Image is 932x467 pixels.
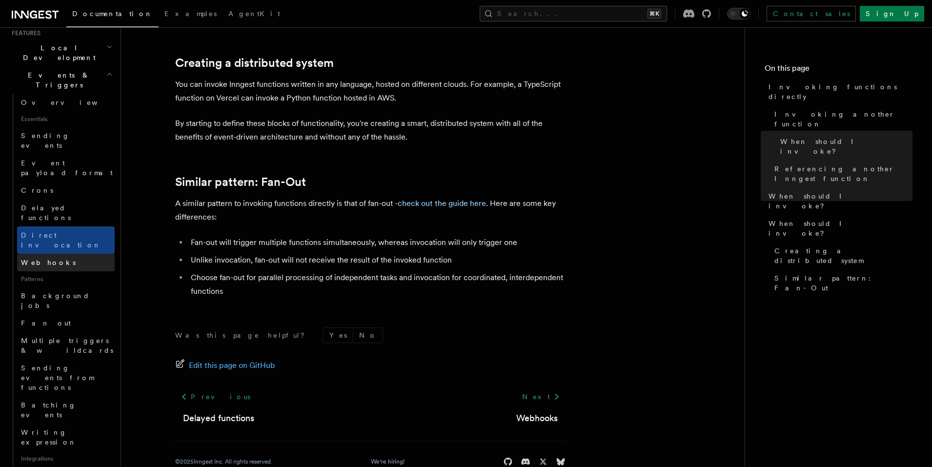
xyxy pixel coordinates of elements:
div: © 2025 Inngest Inc. All rights reserved. [175,458,272,466]
a: check out the guide here [398,199,486,208]
span: When should I invoke? [780,137,912,156]
span: Creating a distributed system [774,246,912,265]
a: Referencing another Inngest function [770,160,912,187]
a: Direct invocation [17,226,115,254]
span: Patterns [17,271,115,287]
span: When should I invoke? [769,191,912,211]
a: Previous [175,388,256,406]
span: Delayed functions [21,204,71,222]
a: Multiple triggers & wildcards [17,332,115,359]
a: We're hiring! [371,458,405,466]
span: When should I invoke? [769,219,912,238]
a: Sending events from functions [17,359,115,396]
span: Essentials [17,111,115,127]
a: Examples [159,3,223,26]
a: Writing expression [17,424,115,451]
a: Webhooks [516,411,558,425]
a: Contact sales [767,6,856,21]
span: Similar pattern: Fan-Out [774,273,912,293]
a: Background jobs [17,287,115,314]
a: Similar pattern: Fan-Out [770,269,912,297]
span: Crons [21,186,53,194]
span: Referencing another Inngest function [774,164,912,183]
span: Background jobs [21,292,90,309]
a: Batching events [17,396,115,424]
button: Local Development [8,39,115,66]
span: Invoking functions directly [769,82,912,102]
button: Events & Triggers [8,66,115,94]
a: Next [516,388,566,406]
p: A similar pattern to invoking functions directly is that of fan-out - . Here are some key differe... [175,197,566,224]
li: Fan-out will trigger multiple functions simultaneously, whereas invocation will only trigger one [188,236,566,249]
a: Invoking functions directly [765,78,912,105]
span: Writing expression [21,428,77,446]
a: Documentation [66,3,159,27]
span: Local Development [8,43,106,62]
span: Sending events [21,132,70,149]
span: Multiple triggers & wildcards [21,337,113,354]
button: Toggle dark mode [727,8,750,20]
span: Integrations [17,451,115,467]
span: Sending events from functions [21,364,94,391]
a: Creating a distributed system [770,242,912,269]
span: Direct invocation [21,231,101,249]
span: Edit this page on GitHub [189,359,275,372]
button: No [353,328,383,343]
a: Edit this page on GitHub [175,359,275,372]
a: When should I invoke? [776,133,912,160]
span: Batching events [21,401,76,419]
a: Sending events [17,127,115,154]
span: Overview [21,99,122,106]
span: AgentKit [228,10,280,18]
h4: On this page [765,62,912,78]
a: AgentKit [223,3,286,26]
a: Crons [17,182,115,199]
span: Examples [164,10,217,18]
a: Overview [17,94,115,111]
span: Webhooks [21,259,76,266]
p: Was this page helpful? [175,330,311,340]
button: Yes [324,328,353,343]
a: Sign Up [860,6,924,21]
p: By starting to define these blocks of functionality, you're creating a smart, distributed system ... [175,117,566,144]
kbd: ⌘K [648,9,661,19]
li: Choose fan-out for parallel processing of independent tasks and invocation for coordinated, inter... [188,271,566,298]
span: Documentation [72,10,153,18]
a: Webhooks [17,254,115,271]
button: Search...⌘K [480,6,667,21]
span: Events & Triggers [8,70,106,90]
p: You can invoke Inngest functions written in any language, hosted on different clouds. For example... [175,78,566,105]
a: Similar pattern: Fan-Out [175,175,306,189]
span: Event payload format [21,159,113,177]
a: Invoking another function [770,105,912,133]
a: Event payload format [17,154,115,182]
span: Features [8,29,41,37]
a: Creating a distributed system [175,56,334,70]
span: Fan out [21,319,71,327]
a: Delayed functions [183,411,254,425]
a: When should I invoke? [765,187,912,215]
a: When should I invoke? [765,215,912,242]
span: Invoking another function [774,109,912,129]
a: Fan out [17,314,115,332]
li: Unlike invocation, fan-out will not receive the result of the invoked function [188,253,566,267]
a: Delayed functions [17,199,115,226]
